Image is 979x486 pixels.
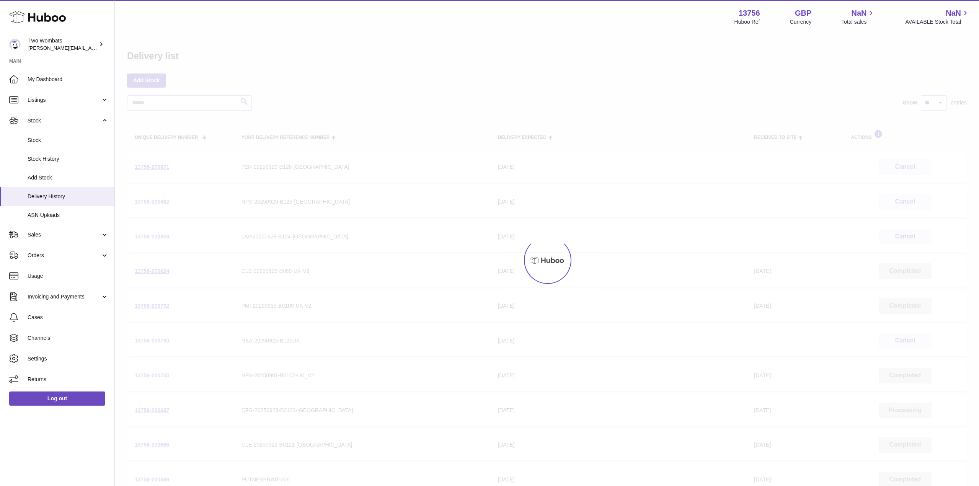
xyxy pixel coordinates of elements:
[841,8,875,26] a: NaN Total sales
[905,8,970,26] a: NaN AVAILABLE Stock Total
[28,117,101,124] span: Stock
[9,391,105,405] a: Log out
[28,45,194,51] span: [PERSON_NAME][EMAIL_ADDRESS][PERSON_NAME][DOMAIN_NAME]
[946,8,961,18] span: NaN
[28,252,101,259] span: Orders
[905,18,970,26] span: AVAILABLE Stock Total
[28,334,109,342] span: Channels
[28,272,109,280] span: Usage
[28,155,109,163] span: Stock History
[790,18,812,26] div: Currency
[28,212,109,219] span: ASN Uploads
[28,137,109,144] span: Stock
[28,376,109,383] span: Returns
[28,314,109,321] span: Cases
[28,37,97,52] div: Two Wombats
[28,174,109,181] span: Add Stock
[9,39,21,50] img: philip.carroll@twowombats.com
[851,8,866,18] span: NaN
[795,8,811,18] strong: GBP
[28,193,109,200] span: Delivery History
[28,76,109,83] span: My Dashboard
[734,18,760,26] div: Huboo Ref
[28,293,101,300] span: Invoicing and Payments
[28,96,101,104] span: Listings
[28,231,101,238] span: Sales
[28,355,109,362] span: Settings
[841,18,875,26] span: Total sales
[739,8,760,18] strong: 13756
